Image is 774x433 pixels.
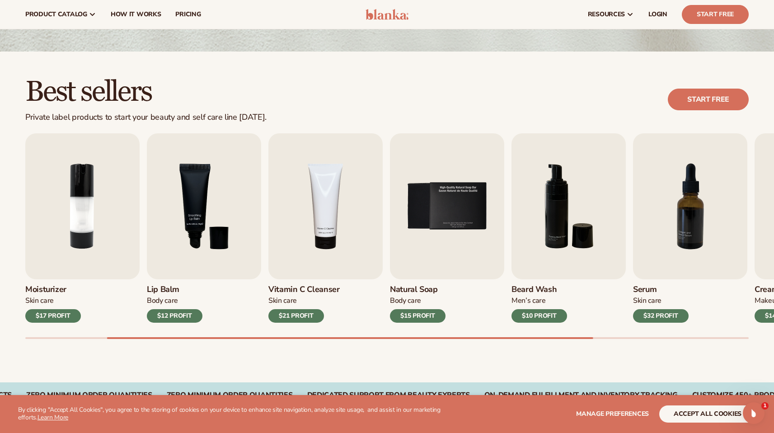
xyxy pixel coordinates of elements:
div: Skin Care [633,296,689,306]
h3: Lip Balm [147,285,202,295]
span: pricing [175,11,201,18]
a: 7 / 9 [633,133,747,323]
h3: Vitamin C Cleanser [268,285,340,295]
div: Body Care [390,296,446,306]
p: By clicking "Accept All Cookies", you agree to the storing of cookies on your device to enhance s... [18,406,457,422]
div: $15 PROFIT [390,309,446,323]
div: Dedicated Support From Beauty Experts [307,391,470,400]
span: Manage preferences [576,409,649,418]
div: Private label products to start your beauty and self care line [DATE]. [25,113,267,122]
span: 1 [761,402,769,409]
a: Start Free [682,5,749,24]
div: $17 PROFIT [25,309,81,323]
button: accept all cookies [659,405,756,423]
span: resources [588,11,625,18]
a: 4 / 9 [268,133,383,323]
div: Zero Minimum Order QuantitieS [167,391,293,400]
img: logo [366,9,408,20]
h3: Beard Wash [511,285,567,295]
div: Skin Care [268,296,340,306]
div: $21 PROFIT [268,309,324,323]
div: Skin Care [25,296,81,306]
a: Start free [668,89,749,110]
h3: Natural Soap [390,285,446,295]
span: LOGIN [648,11,667,18]
div: $12 PROFIT [147,309,202,323]
div: On-Demand Fulfillment and Inventory Tracking [484,391,678,400]
div: Body Care [147,296,202,306]
span: product catalog [25,11,87,18]
h3: Moisturizer [25,285,81,295]
div: Men’s Care [511,296,567,306]
h2: Best sellers [25,77,267,107]
div: $32 PROFIT [633,309,689,323]
a: Learn More [38,413,68,422]
a: 5 / 9 [390,133,504,323]
a: 3 / 9 [147,133,261,323]
span: How It Works [111,11,161,18]
a: 6 / 9 [511,133,626,323]
div: Zero Minimum Order QuantitieS [26,391,152,400]
h3: Serum [633,285,689,295]
iframe: Intercom live chat [743,402,765,424]
div: $10 PROFIT [511,309,567,323]
a: 2 / 9 [25,133,140,323]
button: Manage preferences [576,405,649,423]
